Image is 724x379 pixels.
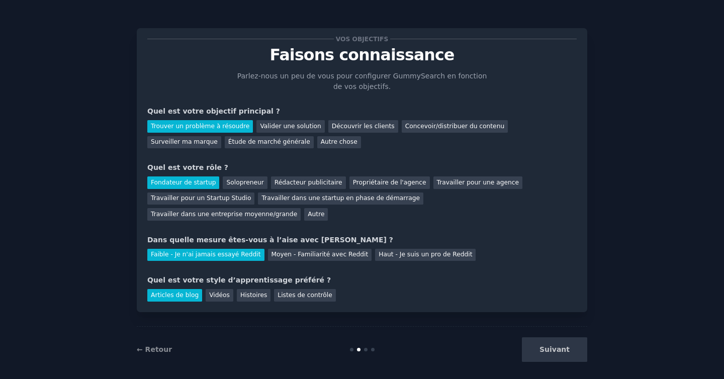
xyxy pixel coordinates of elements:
[321,138,357,145] font: Autre chose
[147,236,393,244] font: Dans quelle mesure êtes-vous à l’aise avec [PERSON_NAME] ?
[151,251,261,258] font: Faible - Je n'ai jamais essayé Reddit
[437,179,519,186] font: Travailler pour une agence
[209,292,230,299] font: Vidéos
[151,123,249,130] font: Trouver un problème à résoudre
[228,138,310,145] font: Étude de marché générale
[147,276,331,284] font: Quel est votre style d’apprentissage préféré ?
[137,345,172,353] a: ← Retour
[151,292,199,299] font: Articles de blog
[275,179,342,186] font: Rédacteur publicitaire
[278,292,332,299] font: Listes de contrôle
[332,123,395,130] font: Découvrir les clients
[147,107,280,115] font: Quel est votre objectif principal ?
[379,251,472,258] font: Haut - Je suis un pro de Reddit
[237,72,487,90] font: Parlez-nous un peu de vous pour configurer GummySearch en fonction de vos objectifs.
[226,179,263,186] font: Solopreneur
[151,195,251,202] font: Travailler pour un Startup Studio
[151,179,216,186] font: Fondateur de startup
[308,211,324,218] font: Autre
[147,163,228,171] font: Quel est votre rôle ?
[405,123,505,130] font: Concevoir/distribuer du contenu
[336,36,389,43] font: Vos objectifs
[271,251,369,258] font: Moyen - Familiarité avec Reddit
[240,292,267,299] font: Histoires
[353,179,426,186] font: Propriétaire de l'agence
[151,211,297,218] font: Travailler dans une entreprise moyenne/grande
[261,195,420,202] font: Travailler dans une startup en phase de démarrage
[151,138,218,145] font: Surveiller ma marque
[270,46,455,64] font: Faisons connaissance
[260,123,321,130] font: Valider une solution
